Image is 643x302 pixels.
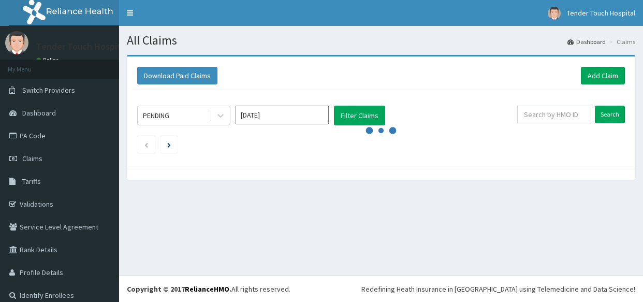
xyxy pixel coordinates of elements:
[5,31,28,54] img: User Image
[36,42,128,51] p: Tender Touch Hospital
[236,106,329,124] input: Select Month and Year
[361,284,635,294] div: Redefining Heath Insurance in [GEOGRAPHIC_DATA] using Telemedicine and Data Science!
[36,56,61,64] a: Online
[22,108,56,118] span: Dashboard
[366,115,397,146] svg: audio-loading
[22,177,41,186] span: Tariffs
[167,140,171,149] a: Next page
[119,276,643,302] footer: All rights reserved.
[334,106,385,125] button: Filter Claims
[517,106,591,123] input: Search by HMO ID
[143,110,169,121] div: PENDING
[144,140,149,149] a: Previous page
[548,7,561,20] img: User Image
[567,8,635,18] span: Tender Touch Hospital
[595,106,625,123] input: Search
[22,85,75,95] span: Switch Providers
[185,284,229,294] a: RelianceHMO
[607,37,635,46] li: Claims
[581,67,625,84] a: Add Claim
[127,34,635,47] h1: All Claims
[137,67,217,84] button: Download Paid Claims
[567,37,606,46] a: Dashboard
[22,154,42,163] span: Claims
[127,284,231,294] strong: Copyright © 2017 .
